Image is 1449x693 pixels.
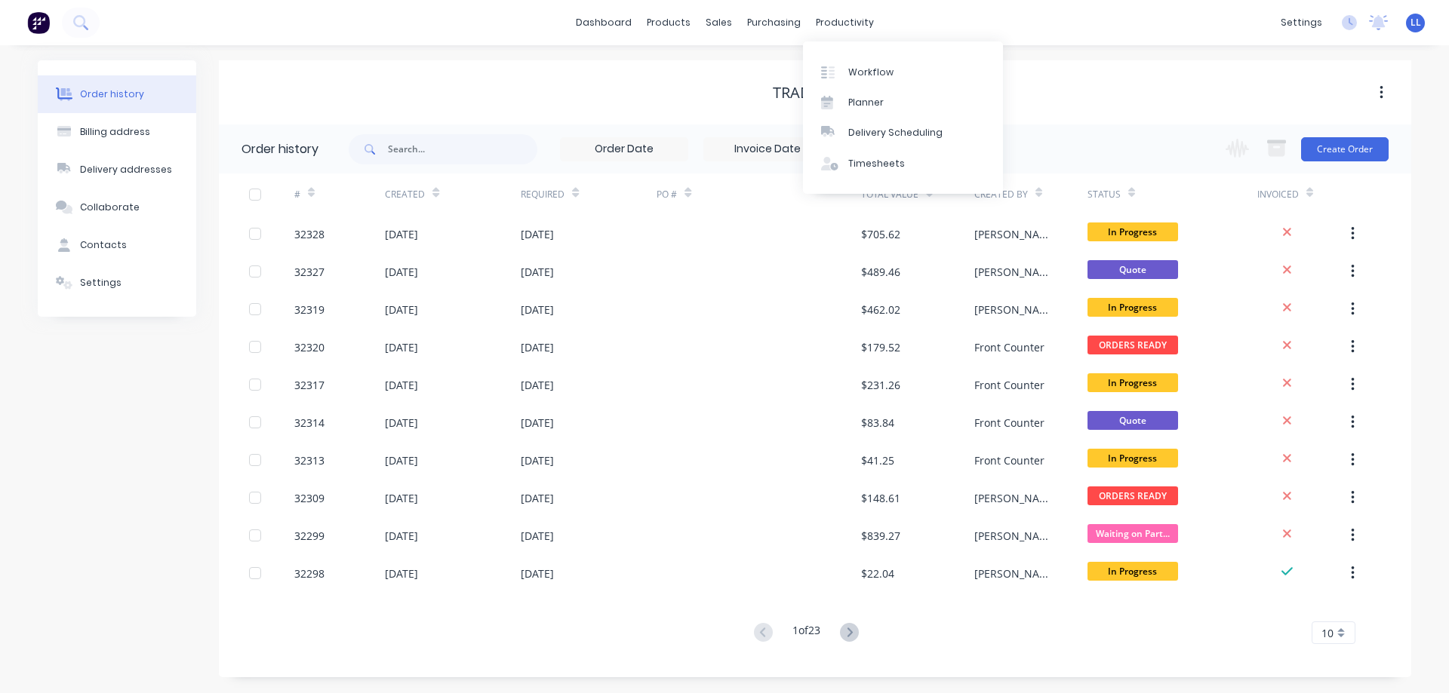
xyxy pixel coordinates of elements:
div: Billing address [80,125,150,139]
div: $462.02 [861,302,900,317]
img: Factory [27,11,50,34]
div: 32317 [294,377,325,393]
div: [DATE] [521,264,554,280]
div: [PERSON_NAME] [974,528,1057,544]
div: 32313 [294,452,325,468]
button: Create Order [1301,137,1389,161]
div: 32328 [294,226,325,242]
a: Timesheets [803,149,1003,179]
div: [DATE] [385,264,418,280]
div: [DATE] [385,528,418,544]
button: Contacts [38,226,196,264]
div: Timesheets [848,157,905,170]
div: Invoiced [1257,188,1299,201]
div: Collaborate [80,201,140,214]
input: Search... [388,134,537,164]
input: Order Date [561,138,688,161]
button: Collaborate [38,189,196,226]
div: Created By [974,173,1088,215]
button: Delivery addresses [38,151,196,189]
div: [DATE] [521,415,554,431]
div: TRADE SALE [773,84,857,102]
button: Billing address [38,113,196,151]
div: products [639,11,698,34]
div: sales [698,11,740,34]
div: $705.62 [861,226,900,242]
div: 1 of 23 [792,622,820,644]
div: Status [1088,188,1121,201]
span: Waiting on Part... [1088,524,1178,543]
div: [DATE] [521,566,554,581]
div: Created [385,173,521,215]
div: [PERSON_NAME] [974,302,1057,317]
a: dashboard [568,11,639,34]
div: Planner [848,96,884,109]
button: Order history [38,75,196,113]
div: [DATE] [521,302,554,317]
div: productivity [808,11,881,34]
div: [DATE] [385,339,418,355]
div: 32319 [294,302,325,317]
div: [DATE] [385,302,418,317]
a: Workflow [803,57,1003,87]
div: $231.26 [861,377,900,393]
div: [DATE] [521,377,554,393]
span: ORDERS READY [1088,486,1178,505]
div: [DATE] [385,490,418,506]
div: 32298 [294,566,325,581]
div: $22.04 [861,566,894,581]
div: [DATE] [521,490,554,506]
div: # [294,173,385,215]
a: Delivery Scheduling [803,118,1003,148]
div: 32320 [294,339,325,355]
div: settings [1273,11,1330,34]
div: [PERSON_NAME] [974,264,1057,280]
div: Status [1088,173,1257,215]
span: ORDERS READY [1088,336,1178,354]
div: [DATE] [385,226,418,242]
div: Settings [80,276,122,290]
button: Settings [38,264,196,302]
div: $83.84 [861,415,894,431]
div: Workflow [848,66,894,79]
div: Created [385,188,425,201]
div: Front Counter [974,377,1044,393]
div: $839.27 [861,528,900,544]
span: In Progress [1088,222,1178,241]
div: [DATE] [521,226,554,242]
div: Order history [80,87,144,101]
div: Order history [241,140,318,158]
div: PO # [657,188,677,201]
div: [PERSON_NAME] [974,566,1057,581]
div: 32327 [294,264,325,280]
div: Front Counter [974,452,1044,468]
div: [DATE] [385,377,418,393]
div: Required [521,188,565,201]
a: Planner [803,87,1003,118]
span: Quote [1088,260,1178,279]
div: [DATE] [521,452,554,468]
div: $179.52 [861,339,900,355]
span: 10 [1321,625,1334,641]
div: Delivery addresses [80,163,172,176]
div: $489.46 [861,264,900,280]
span: Quote [1088,411,1178,430]
input: Invoice Date [704,138,831,161]
div: [DATE] [385,452,418,468]
div: Required [521,173,657,215]
div: $41.25 [861,452,894,468]
div: Front Counter [974,415,1044,431]
div: # [294,188,300,201]
span: In Progress [1088,373,1178,392]
span: In Progress [1088,449,1178,468]
div: purchasing [740,11,808,34]
span: In Progress [1088,562,1178,581]
div: Invoiced [1257,173,1348,215]
div: [DATE] [521,339,554,355]
div: [DATE] [385,415,418,431]
span: LL [1411,16,1421,29]
div: Contacts [80,238,127,252]
div: [PERSON_NAME] [974,226,1057,242]
div: 32309 [294,490,325,506]
div: $148.61 [861,490,900,506]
